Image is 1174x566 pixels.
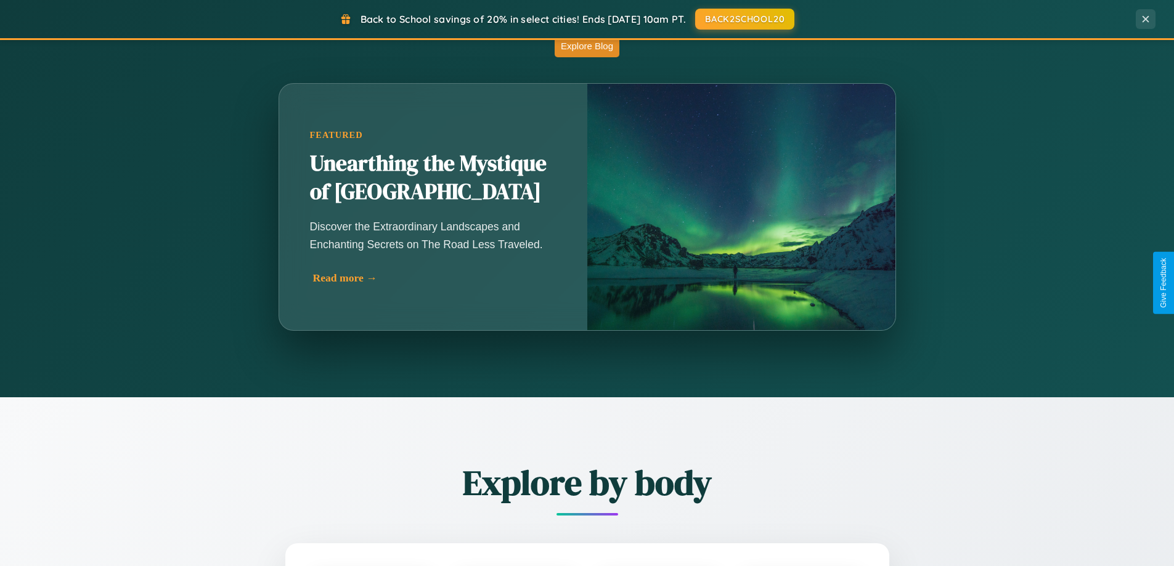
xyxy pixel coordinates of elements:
[361,13,686,25] span: Back to School savings of 20% in select cities! Ends [DATE] 10am PT.
[695,9,794,30] button: BACK2SCHOOL20
[218,459,957,506] h2: Explore by body
[313,272,560,285] div: Read more →
[310,218,556,253] p: Discover the Extraordinary Landscapes and Enchanting Secrets on The Road Less Traveled.
[1159,258,1168,308] div: Give Feedback
[310,130,556,140] div: Featured
[555,34,619,57] button: Explore Blog
[310,150,556,206] h2: Unearthing the Mystique of [GEOGRAPHIC_DATA]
